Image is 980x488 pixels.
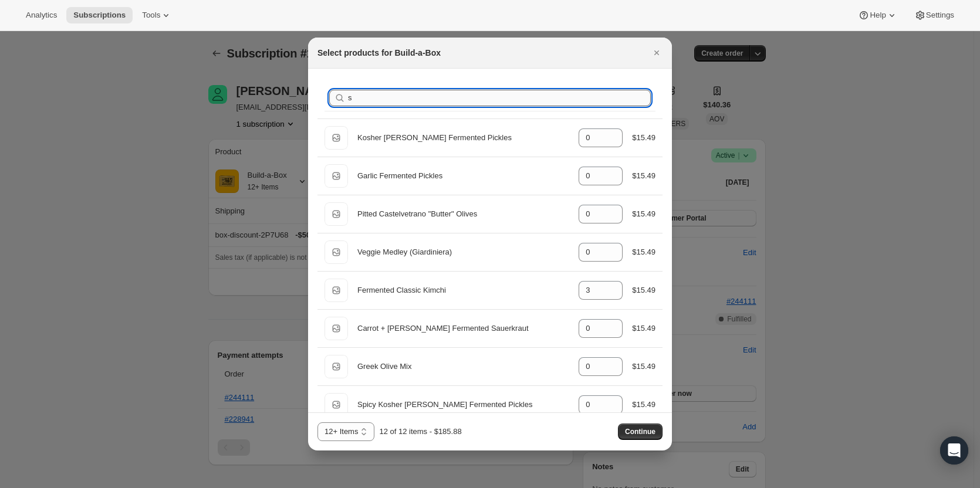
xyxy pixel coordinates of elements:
[632,170,655,182] div: $15.49
[648,45,665,61] button: Close
[357,170,569,182] div: Garlic Fermented Pickles
[632,361,655,372] div: $15.49
[357,132,569,144] div: Kosher [PERSON_NAME] Fermented Pickles
[348,90,651,106] input: Search products
[142,11,160,20] span: Tools
[73,11,126,20] span: Subscriptions
[625,427,655,436] span: Continue
[632,399,655,411] div: $15.49
[357,208,569,220] div: Pitted Castelvetrano "Butter" Olives
[632,284,655,296] div: $15.49
[357,284,569,296] div: Fermented Classic Kimchi
[618,423,663,440] button: Continue
[357,361,569,372] div: Greek Olive Mix
[632,132,655,144] div: $15.49
[317,47,441,59] h2: Select products for Build-a-Box
[19,7,64,23] button: Analytics
[632,323,655,334] div: $15.49
[870,11,886,20] span: Help
[940,436,968,465] div: Open Intercom Messenger
[926,11,954,20] span: Settings
[135,7,179,23] button: Tools
[632,246,655,258] div: $15.49
[26,11,57,20] span: Analytics
[379,426,461,438] div: 12 of 12 items - $185.88
[357,246,569,258] div: Veggie Medley (Giardiniera)
[632,208,655,220] div: $15.49
[907,7,961,23] button: Settings
[851,7,904,23] button: Help
[66,7,133,23] button: Subscriptions
[357,323,569,334] div: Carrot + [PERSON_NAME] Fermented Sauerkraut
[357,399,569,411] div: Spicy Kosher [PERSON_NAME] Fermented Pickles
